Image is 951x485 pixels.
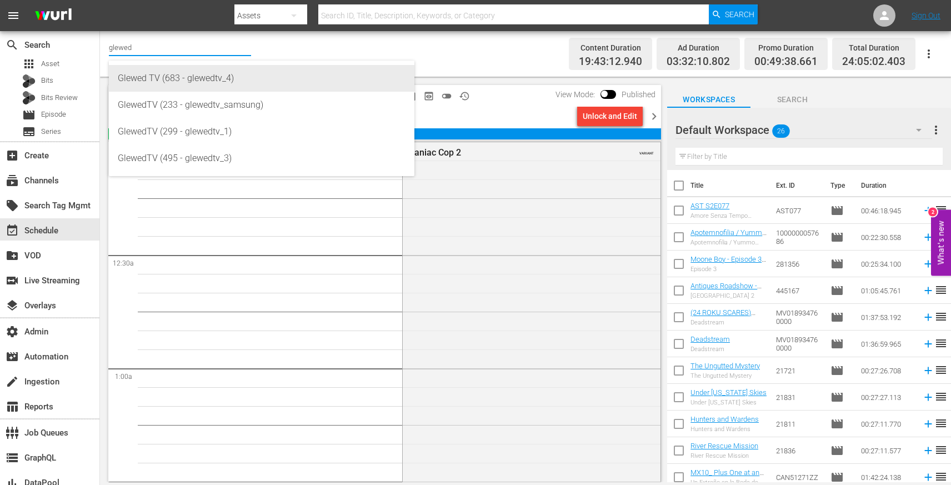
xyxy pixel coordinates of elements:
[690,372,760,379] div: The Ungutted Mystery
[41,92,78,103] span: Bits Review
[772,411,826,437] td: 21811
[550,90,600,99] span: View Mode:
[690,452,758,459] div: River Rescue Mission
[690,255,766,272] a: Moone Boy - Episode 3 (S1E3)
[6,451,19,464] span: GraphQL
[41,75,53,86] span: Bits
[667,93,750,107] span: Workspaces
[830,337,844,351] span: Episode
[6,400,19,413] span: Reports
[772,119,790,143] span: 26
[830,417,844,431] span: Episode
[929,117,943,143] button: more_vert
[647,109,661,123] span: chevron_right
[857,224,918,251] td: 00:22:30.558
[22,57,36,71] span: Asset
[772,331,826,357] td: MV018934760000
[690,319,767,326] div: Deadstream
[754,56,818,68] span: 00:49:38.661
[830,364,844,377] span: Episode
[690,442,758,450] a: River Rescue Mission
[690,335,730,343] a: Deadstream
[772,384,826,411] td: 21831
[854,170,921,201] th: Duration
[6,426,19,439] span: Job Queues
[934,283,948,297] span: reorder
[6,149,19,162] span: Create
[639,146,654,155] span: VARIANT
[934,363,948,377] span: reorder
[857,197,918,224] td: 00:46:18.945
[922,231,934,243] svg: Add to Schedule
[459,91,470,102] span: history_outlined
[441,91,452,102] span: toggle_off
[118,145,406,172] div: GlewedTV (495 - glewedtv_3)
[857,304,918,331] td: 01:37:53.192
[675,114,932,146] div: Default Workspace
[772,357,826,384] td: 21721
[690,399,767,406] div: Under [US_STATE] Skies
[6,174,19,187] span: Channels
[208,128,661,139] span: 19:43:12.940
[857,357,918,384] td: 00:27:26.708
[22,108,36,122] span: Episode
[922,258,934,270] svg: Add to Schedule
[6,299,19,312] span: Overlays
[934,337,948,350] span: reorder
[772,304,826,331] td: MV018934760000
[456,87,473,105] span: View History
[600,90,608,98] span: Toggle to switch from Published to Draft view.
[922,364,934,377] svg: Add to Schedule
[857,331,918,357] td: 01:36:59.965
[922,311,934,323] svg: Add to Schedule
[690,426,759,433] div: Hunters and Wardens
[772,277,826,304] td: 445167
[690,239,767,246] div: Apotemnofilia / Yummo Spot
[41,58,59,69] span: Asset
[934,390,948,403] span: reorder
[667,56,730,68] span: 03:32:10.802
[830,231,844,244] span: Episode
[579,40,642,56] div: Content Duration
[857,384,918,411] td: 00:27:27.113
[934,443,948,457] span: reorder
[579,56,642,68] span: 19:43:12.940
[7,9,20,22] span: menu
[912,11,940,20] a: Sign Out
[690,468,764,485] a: MX10_ Plus One at an Amish Wedding
[22,74,36,88] div: Bits
[928,207,937,216] div: 2
[6,224,19,237] span: Schedule
[6,38,19,52] span: Search
[438,87,456,105] span: 24 hours Lineup View is OFF
[830,311,844,324] span: Episode
[108,128,189,139] span: 03:32:10.802
[934,417,948,430] span: reorder
[6,274,19,287] span: Live Streaming
[41,109,66,120] span: Episode
[830,204,844,217] span: Episode
[750,93,834,107] span: Search
[830,391,844,404] span: Episode
[934,310,948,323] span: reorder
[830,257,844,271] span: Episode
[934,203,948,217] span: reorder
[22,91,36,104] div: Bits Review
[842,40,905,56] div: Total Duration
[830,471,844,484] span: Episode
[922,204,934,217] svg: Add to Schedule
[118,92,406,118] div: GlewedTV (233 - glewedtv_samsung)
[709,4,758,24] button: Search
[931,209,951,276] button: Open Feedback Widget
[690,170,769,201] th: Title
[667,40,730,56] div: Ad Duration
[772,437,826,464] td: 21836
[108,109,122,123] span: chevron_left
[769,170,823,201] th: Ext. ID
[6,199,19,212] span: Search Tag Mgmt
[934,470,948,483] span: reorder
[420,87,438,105] span: View Backup
[690,292,767,299] div: [GEOGRAPHIC_DATA] 2
[929,123,943,137] span: more_vert
[690,415,759,423] a: Hunters and Wardens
